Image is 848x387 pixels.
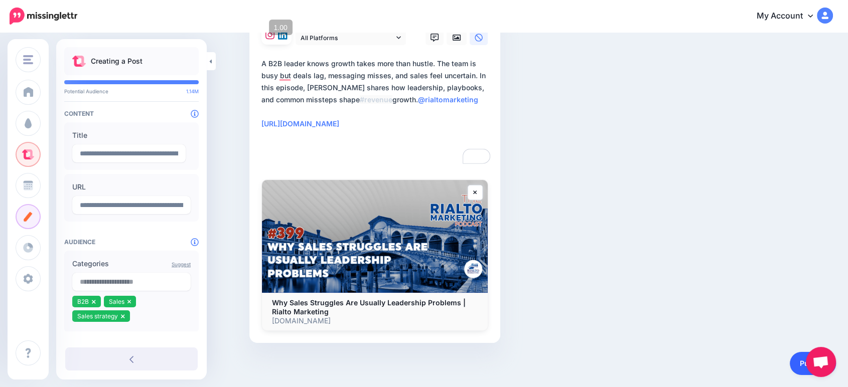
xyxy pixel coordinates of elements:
[261,58,492,154] div: A B2B leader knows growth takes more than hustle. The team is busy but deals lag, messaging misse...
[747,4,833,29] a: My Account
[109,298,124,305] span: Sales
[64,88,199,94] p: Potential Audience
[72,129,191,141] label: Title
[272,316,478,325] p: [DOMAIN_NAME]
[790,352,836,375] a: Publish
[77,298,89,305] span: B2B
[296,31,406,45] a: All Platforms
[261,58,492,166] textarea: To enrich screen reader interactions, please activate Accessibility in Grammarly extension settings
[72,181,191,193] label: URL
[91,55,143,67] p: Creating a Post
[806,347,836,377] a: Open chat
[262,180,488,293] img: Why Sales Struggles Are Usually Leadership Problems | Rialto Marketing
[172,261,191,267] a: Suggest
[23,55,33,64] img: menu.png
[77,312,118,320] span: Sales strategy
[186,88,199,94] span: 1.14M
[301,33,394,43] span: All Platforms
[64,238,199,246] h4: Audience
[10,8,77,25] img: Missinglettr
[72,56,86,67] img: curate.png
[64,110,199,117] h4: Content
[272,298,466,316] b: Why Sales Struggles Are Usually Leadership Problems | Rialto Marketing
[72,258,191,270] label: Categories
